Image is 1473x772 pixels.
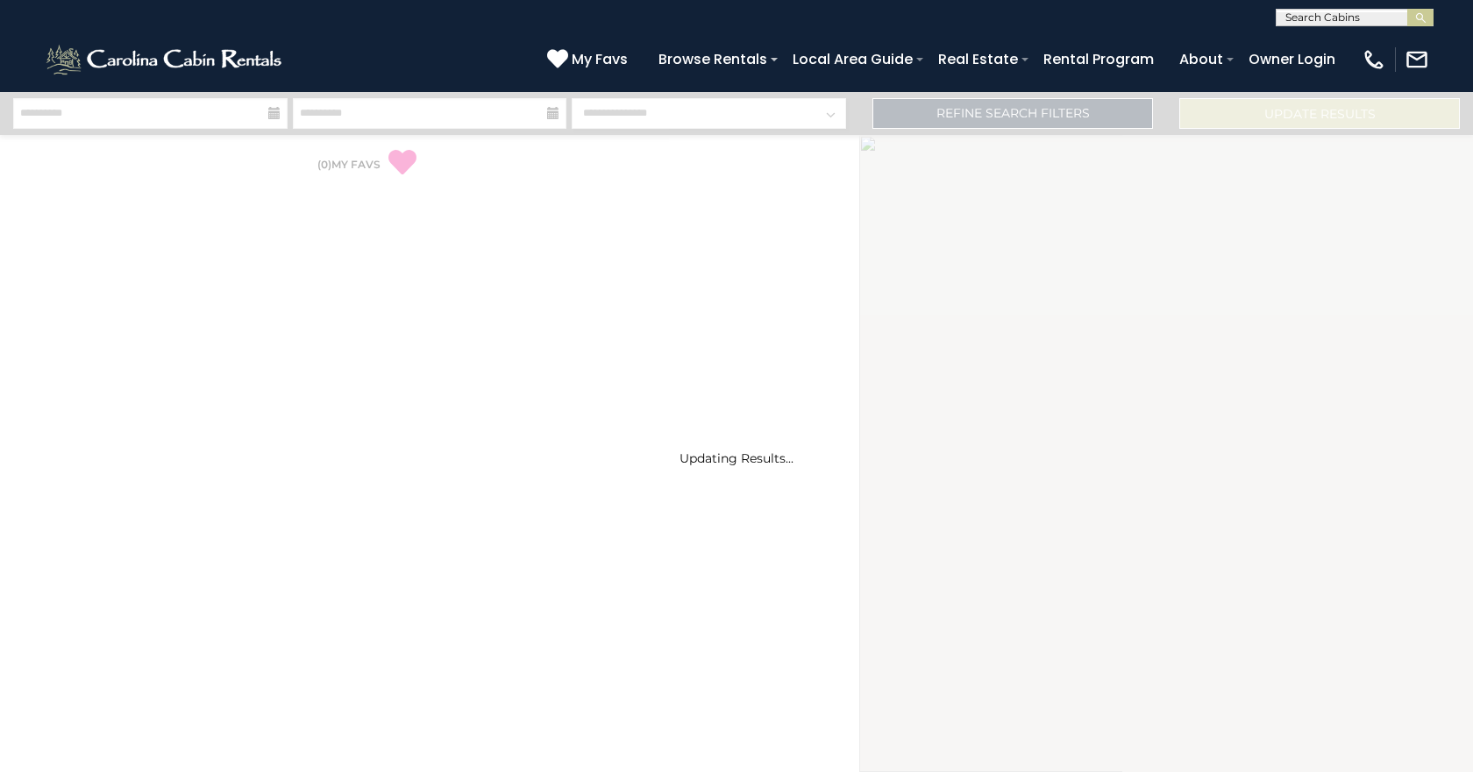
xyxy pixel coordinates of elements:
[44,42,287,77] img: White-1-2.png
[1035,44,1163,74] a: Rental Program
[1171,44,1232,74] a: About
[1405,47,1429,72] img: mail-regular-white.png
[784,44,922,74] a: Local Area Guide
[650,44,776,74] a: Browse Rentals
[1240,44,1344,74] a: Owner Login
[572,48,628,70] span: My Favs
[547,48,632,71] a: My Favs
[1362,47,1386,72] img: phone-regular-white.png
[929,44,1027,74] a: Real Estate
